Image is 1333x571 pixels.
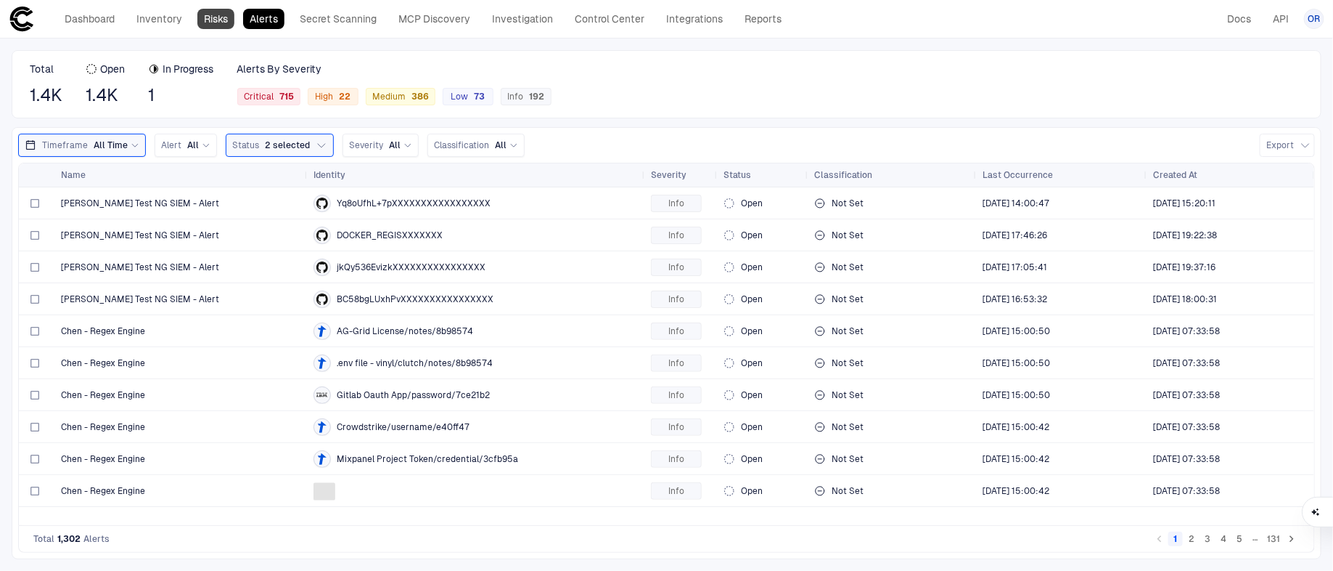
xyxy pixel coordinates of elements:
[983,262,1047,273] div: 8/24/2025 14:05:41 (GMT+00:00 UTC)
[349,139,383,151] span: Severity
[983,325,1050,337] span: [DATE] 15:00:50
[1153,421,1220,433] div: 8/8/2025 04:33:58 (GMT+00:00 UTC)
[61,453,145,465] span: Chen - Regex Engine
[1200,532,1215,546] button: Go to page 3
[485,9,559,29] a: Investigation
[334,92,351,102] div: 22
[86,84,125,106] span: 1.4K
[337,389,490,401] span: Gitlab Oauth App/password/7ce21b2
[1153,325,1220,337] div: 8/8/2025 04:33:58 (GMT+00:00 UTC)
[244,91,294,102] span: Critical
[1232,532,1247,546] button: Go to page 5
[741,230,763,241] span: Open
[983,230,1047,241] div: 8/25/2025 14:46:26 (GMT+00:00 UTC)
[1216,532,1231,546] button: Go to page 4
[33,533,54,545] span: Total
[741,485,763,497] span: Open
[30,84,62,106] span: 1.4K
[316,91,351,102] span: High
[1153,357,1220,369] div: 8/8/2025 04:33:58 (GMT+00:00 UTC)
[61,262,219,273] span: [PERSON_NAME] Test NG SIEM - Alert
[57,533,81,545] span: 1,302
[100,62,125,76] span: Open
[61,169,86,181] span: Name
[337,325,473,337] span: AG-Grid License/notes/8b98574
[1153,453,1220,465] div: 8/8/2025 04:33:58 (GMT+00:00 UTC)
[372,91,429,102] span: Medium
[983,389,1050,401] div: 8/21/2025 12:00:50 (GMT+00:00 UTC)
[337,230,443,241] span: DOCKER_REGISXXXXXXX
[668,485,684,497] span: Info
[337,357,493,369] span: .env file - vinyl/clutch/notes/8b98574
[1168,532,1183,546] button: page 1
[568,9,651,29] a: Control Center
[1153,357,1220,369] span: [DATE] 07:33:58
[1153,389,1220,401] span: [DATE] 07:33:58
[983,357,1050,369] span: [DATE] 15:00:50
[651,169,686,181] span: Severity
[94,139,128,151] span: All Time
[814,189,971,218] div: Not Set
[30,62,54,76] span: Total
[1153,453,1220,465] span: [DATE] 07:33:58
[814,253,971,282] div: Not Set
[741,421,763,433] span: Open
[1153,389,1220,401] div: 8/8/2025 04:33:58 (GMT+00:00 UTC)
[148,84,213,106] span: 1
[668,421,684,433] span: Info
[741,453,763,465] span: Open
[814,349,971,378] div: Not Set
[814,381,971,410] div: Not Set
[668,262,684,273] span: Info
[83,533,110,545] span: Alerts
[495,139,506,151] span: All
[451,91,485,102] span: Low
[814,317,971,346] div: Not Set
[243,9,284,29] a: Alerts
[983,421,1049,433] span: [DATE] 15:00:42
[61,325,145,337] span: Chen - Regex Engine
[738,9,788,29] a: Reports
[1153,198,1215,209] div: 8/27/2025 12:20:11 (GMT+00:00 UTC)
[1264,532,1283,546] button: Go to page 131
[1308,13,1321,25] span: OR
[1284,532,1299,546] button: Go to next page
[741,262,763,273] span: Open
[1248,532,1263,546] div: …
[1304,9,1324,29] button: OR
[1153,169,1197,181] span: Created At
[161,139,181,151] span: Alert
[265,139,310,151] span: 2 selected
[814,169,872,181] span: Classification
[741,389,763,401] span: Open
[392,9,477,29] a: MCP Discovery
[1153,485,1220,497] span: [DATE] 07:33:58
[983,293,1047,305] span: [DATE] 16:53:32
[814,477,971,506] div: Not Set
[1153,198,1215,209] span: [DATE] 15:20:11
[1153,325,1220,337] span: [DATE] 07:33:58
[983,453,1049,465] span: [DATE] 15:00:42
[61,230,219,241] span: [PERSON_NAME] Test NG SIEM - Alert
[1184,532,1199,546] button: Go to page 2
[814,221,971,250] div: Not Set
[130,9,189,29] a: Inventory
[983,389,1050,401] span: [DATE] 15:00:50
[983,293,1047,305] div: 8/24/2025 13:53:32 (GMT+00:00 UTC)
[668,325,684,337] span: Info
[197,9,234,29] a: Risks
[1153,262,1215,273] span: [DATE] 19:37:16
[983,357,1050,369] div: 8/21/2025 12:00:50 (GMT+00:00 UTC)
[668,293,684,305] span: Info
[668,357,684,369] span: Info
[226,134,334,157] button: Status2 selected
[983,485,1049,497] div: 8/21/2025 12:00:42 (GMT+00:00 UTC)
[983,198,1049,209] div: 8/27/2025 11:00:47 (GMT+00:00 UTC)
[814,413,971,442] div: Not Set
[42,139,88,151] span: Timeframe
[668,453,684,465] span: Info
[508,91,545,102] span: Info
[668,230,684,241] span: Info
[723,169,751,181] span: Status
[337,262,485,273] span: jkQy536EvizkXXXXXXXXXXXXXXXX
